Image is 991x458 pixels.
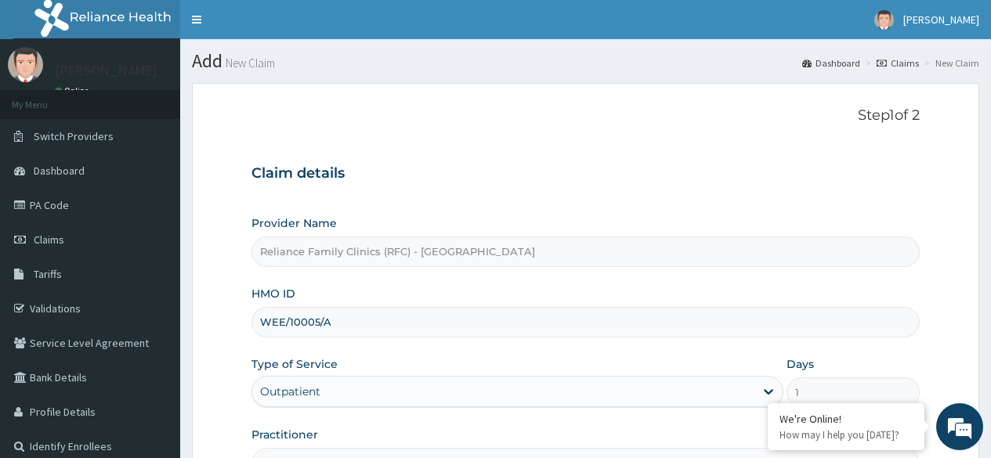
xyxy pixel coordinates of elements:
label: Days [787,356,814,372]
p: [PERSON_NAME] [55,63,157,78]
span: Switch Providers [34,129,114,143]
label: Type of Service [251,356,338,372]
h3: Claim details [251,165,920,182]
p: Step 1 of 2 [251,107,920,124]
label: Practitioner [251,427,318,442]
li: New Claim [920,56,979,70]
label: Provider Name [251,215,337,231]
img: User Image [8,47,43,82]
p: How may I help you today? [779,428,913,442]
input: Enter HMO ID [251,307,920,337]
span: Dashboard [34,164,85,178]
a: Dashboard [802,56,860,70]
span: Claims [34,233,64,247]
img: User Image [874,10,894,30]
h1: Add [192,51,979,71]
span: Tariffs [34,267,62,281]
small: New Claim [222,57,275,69]
div: We're Online! [779,412,913,426]
a: Claims [877,56,919,70]
div: Outpatient [260,384,320,399]
span: [PERSON_NAME] [903,13,979,27]
label: HMO ID [251,286,295,301]
a: Online [55,85,92,96]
